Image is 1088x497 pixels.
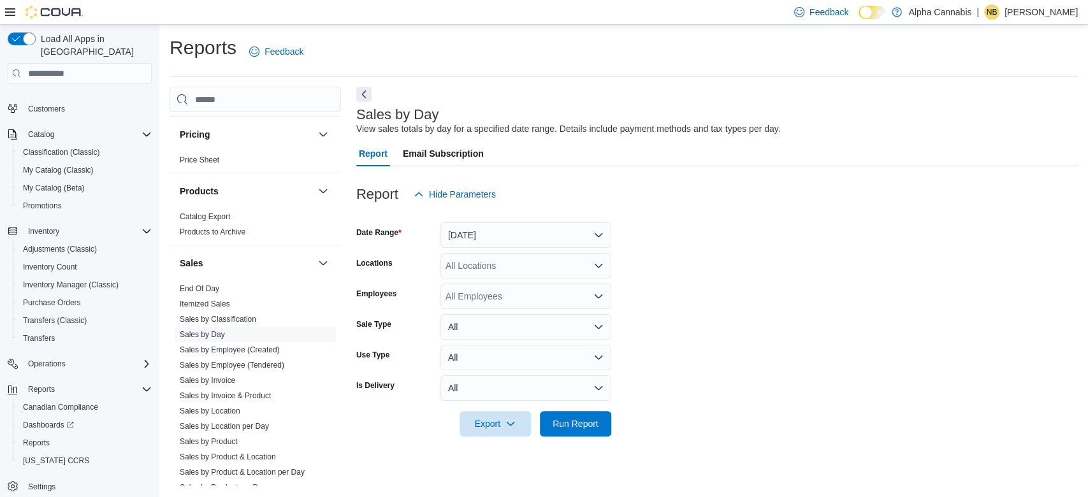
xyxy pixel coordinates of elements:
[180,185,313,198] button: Products
[180,155,219,165] span: Price Sheet
[180,375,235,385] span: Sales by Invoice
[265,45,303,58] span: Feedback
[180,407,240,415] a: Sales by Location
[180,212,230,221] a: Catalog Export
[13,258,157,276] button: Inventory Count
[28,482,55,492] span: Settings
[18,295,152,310] span: Purchase Orders
[13,161,157,179] button: My Catalog (Classic)
[356,289,396,299] label: Employees
[3,126,157,143] button: Catalog
[244,39,308,64] a: Feedback
[25,6,83,18] img: Cova
[180,436,238,447] span: Sales by Product
[23,356,152,371] span: Operations
[23,479,152,494] span: Settings
[180,452,276,461] a: Sales by Product & Location
[356,87,372,102] button: Next
[18,145,105,160] a: Classification (Classic)
[23,438,50,448] span: Reports
[859,6,885,19] input: Dark Mode
[1005,4,1078,20] p: [PERSON_NAME]
[180,329,225,340] span: Sales by Day
[356,227,402,238] label: Date Range
[28,226,59,236] span: Inventory
[316,184,331,199] button: Products
[13,434,157,452] button: Reports
[23,479,61,494] a: Settings
[316,256,331,271] button: Sales
[23,315,87,326] span: Transfers (Classic)
[180,314,256,324] span: Sales by Classification
[18,331,60,346] a: Transfers
[170,209,341,245] div: Products
[170,152,341,173] div: Pricing
[180,330,225,339] a: Sales by Day
[23,224,152,239] span: Inventory
[180,128,210,141] h3: Pricing
[18,198,152,213] span: Promotions
[18,453,152,468] span: Washington CCRS
[23,100,152,116] span: Customers
[18,198,67,213] a: Promotions
[23,244,97,254] span: Adjustments (Classic)
[180,360,284,370] span: Sales by Employee (Tendered)
[13,143,157,161] button: Classification (Classic)
[13,179,157,197] button: My Catalog (Beta)
[18,259,152,275] span: Inventory Count
[409,182,501,207] button: Hide Parameters
[180,468,305,477] a: Sales by Product & Location per Day
[976,4,979,20] p: |
[18,435,152,450] span: Reports
[23,201,62,211] span: Promotions
[440,314,611,340] button: All
[3,222,157,240] button: Inventory
[13,398,157,416] button: Canadian Compliance
[18,259,82,275] a: Inventory Count
[23,420,74,430] span: Dashboards
[180,345,280,355] span: Sales by Employee (Created)
[180,227,245,236] a: Products to Archive
[180,284,219,294] span: End Of Day
[23,382,152,397] span: Reports
[180,452,276,462] span: Sales by Product & Location
[356,107,439,122] h3: Sales by Day
[359,141,388,166] span: Report
[3,99,157,117] button: Customers
[180,227,245,237] span: Products to Archive
[180,406,240,416] span: Sales by Location
[356,350,389,360] label: Use Type
[180,257,313,270] button: Sales
[23,456,89,466] span: [US_STATE] CCRS
[18,277,124,292] a: Inventory Manager (Classic)
[13,312,157,329] button: Transfers (Classic)
[180,284,219,293] a: End Of Day
[23,333,55,343] span: Transfers
[13,240,157,258] button: Adjustments (Classic)
[180,299,230,308] a: Itemized Sales
[18,180,90,196] a: My Catalog (Beta)
[859,19,859,20] span: Dark Mode
[3,355,157,373] button: Operations
[180,467,305,477] span: Sales by Product & Location per Day
[440,345,611,370] button: All
[23,165,94,175] span: My Catalog (Classic)
[987,4,997,20] span: NB
[403,141,484,166] span: Email Subscription
[593,261,604,271] button: Open list of options
[23,298,81,308] span: Purchase Orders
[28,384,55,394] span: Reports
[18,277,152,292] span: Inventory Manager (Classic)
[13,197,157,215] button: Promotions
[18,241,152,257] span: Adjustments (Classic)
[18,313,152,328] span: Transfers (Classic)
[170,35,236,61] h1: Reports
[18,145,152,160] span: Classification (Classic)
[23,127,59,142] button: Catalog
[18,400,103,415] a: Canadian Compliance
[18,162,152,178] span: My Catalog (Classic)
[28,104,65,114] span: Customers
[23,224,64,239] button: Inventory
[13,416,157,434] a: Dashboards
[180,128,313,141] button: Pricing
